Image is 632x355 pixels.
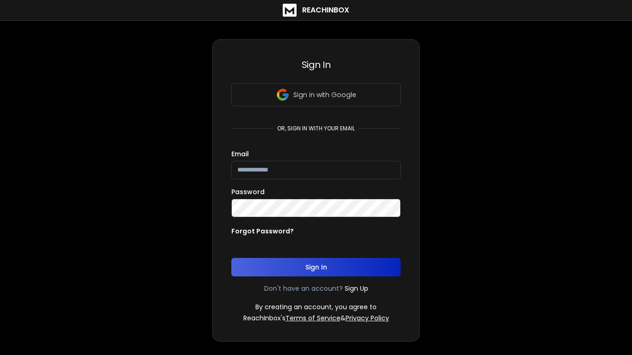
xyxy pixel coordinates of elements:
p: Sign in with Google [293,90,356,99]
img: logo [283,4,297,17]
p: By creating an account, you agree to [255,302,377,312]
h1: ReachInbox [302,5,349,16]
p: Forgot Password? [231,226,294,236]
a: Terms of Service [285,313,341,323]
button: Sign In [231,258,401,276]
a: ReachInbox [283,4,349,17]
label: Password [231,189,265,195]
p: Don't have an account? [264,284,343,293]
a: Sign Up [345,284,368,293]
p: or, sign in with your email [273,125,359,132]
button: Sign in with Google [231,83,401,106]
h3: Sign In [231,58,401,71]
a: Privacy Policy [346,313,389,323]
label: Email [231,151,249,157]
p: ReachInbox's & [243,313,389,323]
